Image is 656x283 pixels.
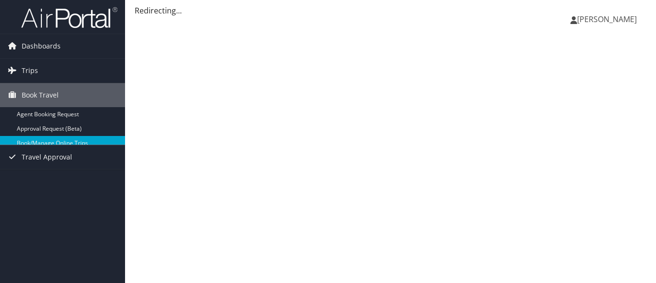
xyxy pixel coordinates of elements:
[21,6,117,29] img: airportal-logo.png
[22,83,59,107] span: Book Travel
[22,34,61,58] span: Dashboards
[570,5,646,34] a: [PERSON_NAME]
[577,14,637,25] span: [PERSON_NAME]
[135,5,646,16] div: Redirecting...
[22,145,72,169] span: Travel Approval
[22,59,38,83] span: Trips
